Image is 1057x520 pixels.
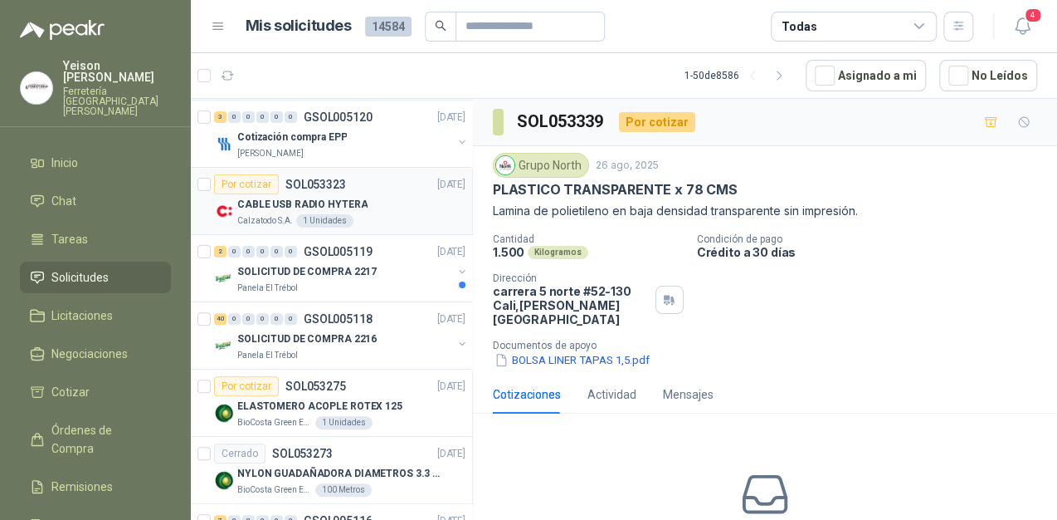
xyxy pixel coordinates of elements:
p: SOL053323 [285,179,346,190]
div: 0 [228,246,241,258]
a: 2 0 0 0 0 0 GSOL005119[DATE] Company LogoSOLICITUD DE COMPRA 2217Panela El Trébol [214,242,469,295]
p: carrera 5 norte #52-130 Cali , [PERSON_NAME][GEOGRAPHIC_DATA] [493,284,649,326]
div: 0 [270,313,283,325]
p: Lamina de polietileno en baja densidad transparente sin impresión. [493,202,1037,220]
img: Company Logo [214,201,234,221]
div: 0 [242,246,255,258]
div: 1 - 50 de 8586 [684,62,792,89]
img: Company Logo [214,470,234,490]
a: Chat [20,185,171,217]
p: Ferretería [GEOGRAPHIC_DATA][PERSON_NAME] [63,86,171,116]
p: Dirección [493,272,649,284]
img: Company Logo [214,403,234,423]
a: Órdenes de Compra [20,415,171,464]
img: Logo peakr [20,20,105,40]
div: 0 [228,111,241,123]
a: Inicio [20,147,171,179]
span: Cotizar [51,383,90,401]
a: Licitaciones [20,300,171,331]
p: GSOL005118 [304,313,373,325]
div: 0 [270,111,283,123]
img: Company Logo [214,268,234,288]
p: 1.500 [493,245,524,259]
p: Panela El Trébol [237,349,298,362]
h1: Mis solicitudes [246,14,352,38]
a: Solicitudes [20,262,171,293]
span: Chat [51,192,76,210]
h3: SOL053339 [517,109,606,135]
p: Cantidad [493,233,684,245]
p: Documentos de apoyo [493,340,1050,351]
div: Por cotizar [214,174,279,194]
p: SOLICITUD DE COMPRA 2217 [237,264,377,280]
a: Por cotizarSOL053275[DATE] Company LogoELASTOMERO ACOPLE ROTEX 125BioCosta Green Energy S.A.S1 Un... [191,370,472,437]
a: Cotizar [20,376,171,408]
img: Company Logo [214,336,234,356]
p: [DATE] [437,177,465,193]
div: Por cotizar [214,376,279,396]
span: Inicio [51,154,78,172]
p: CABLE USB RADIO HYTERA [237,197,368,213]
div: Cotizaciones [493,385,561,404]
span: 14584 [365,17,412,37]
p: [DATE] [437,110,465,125]
p: Calzatodo S.A. [237,214,293,228]
p: BioCosta Green Energy S.A.S [237,483,312,497]
div: 0 [256,111,269,123]
a: Negociaciones [20,338,171,370]
div: 0 [256,246,269,258]
div: Por cotizar [619,112,695,132]
span: Solicitudes [51,268,109,287]
div: 0 [285,246,297,258]
div: 0 [285,313,297,325]
div: 3 [214,111,226,123]
p: Yeison [PERSON_NAME] [63,60,171,83]
p: BioCosta Green Energy S.A.S [237,416,312,429]
div: Actividad [587,385,636,404]
p: SOL053275 [285,380,346,392]
p: PLASTICO TRANSPARENTE x 78 CMS [493,181,738,199]
div: Cerrado [214,444,265,464]
span: search [435,20,446,32]
a: Por cotizarSOL053323[DATE] Company LogoCABLE USB RADIO HYTERACalzatodo S.A.1 Unidades [191,168,472,235]
p: GSOL005120 [304,111,373,123]
div: 40 [214,313,226,325]
div: 0 [242,313,255,325]
button: BOLSA LINER TAPAS 1,5.pdf [493,351,651,369]
p: GSOL005119 [304,246,373,258]
button: No Leídos [939,60,1037,91]
img: Company Logo [21,72,52,104]
p: SOLICITUD DE COMPRA 2216 [237,331,377,347]
a: CerradoSOL053273[DATE] Company LogoNYLON GUADAÑADORA DIAMETROS 3.3 mmBioCosta Green Energy S.A.S1... [191,437,472,504]
button: 4 [1007,12,1037,42]
img: Company Logo [496,156,514,174]
div: 1 Unidades [315,416,373,429]
p: [DATE] [437,446,465,462]
a: 3 0 0 0 0 0 GSOL005120[DATE] Company LogoCotización compra EPP[PERSON_NAME] [214,107,469,160]
span: Órdenes de Compra [51,421,155,458]
div: Grupo North [493,153,589,178]
p: [DATE] [437,244,465,260]
p: NYLON GUADAÑADORA DIAMETROS 3.3 mm [237,466,444,482]
p: Crédito a 30 días [697,245,1050,259]
div: 2 [214,246,226,258]
div: Todas [782,17,816,36]
div: 0 [285,111,297,123]
p: Panela El Trébol [237,282,298,295]
div: Mensajes [663,385,714,404]
span: Tareas [51,230,88,248]
p: [PERSON_NAME] [237,147,304,160]
div: 0 [256,313,269,325]
p: ELASTOMERO ACOPLE ROTEX 125 [237,399,402,415]
div: 1 Unidades [296,214,353,228]
div: 0 [270,246,283,258]
a: Remisiones [20,471,171,503]
a: Tareas [20,223,171,255]
p: 26 ago, 2025 [596,158,659,174]
div: 0 [242,111,255,123]
span: Remisiones [51,478,113,496]
p: [DATE] [437,379,465,395]
p: [DATE] [437,312,465,327]
p: Condición de pago [697,233,1050,245]
span: Licitaciones [51,307,113,325]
